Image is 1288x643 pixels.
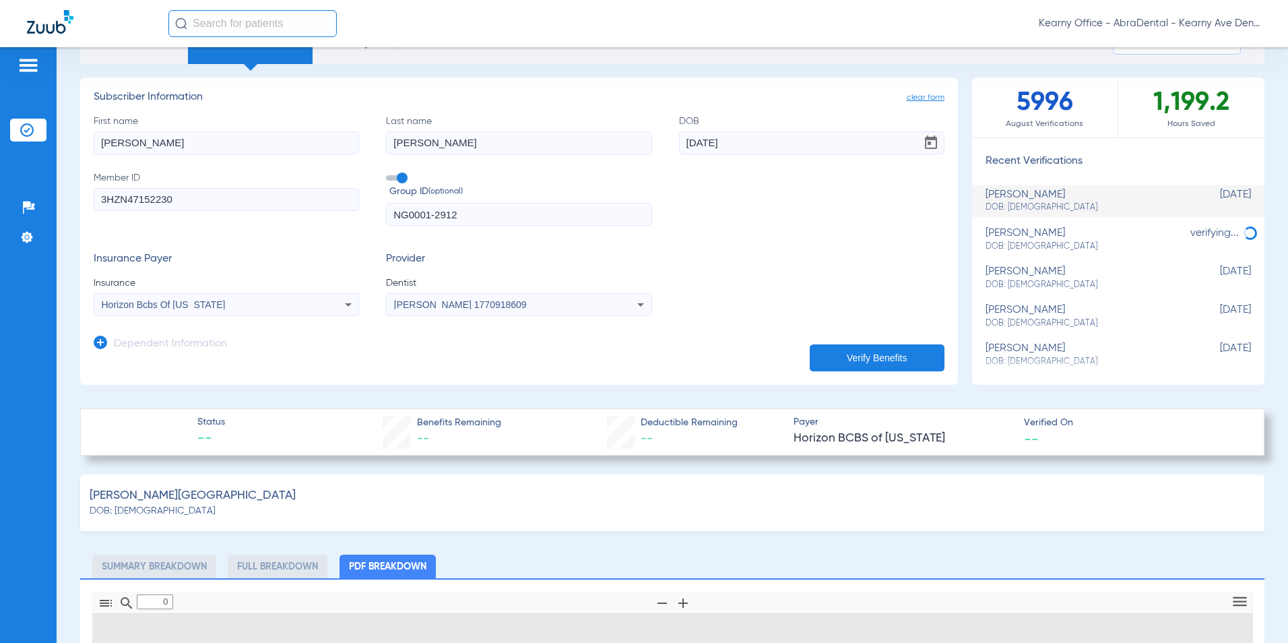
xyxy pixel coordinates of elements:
[1024,431,1039,446] span: --
[340,555,436,578] li: PDF Breakdown
[986,266,1184,290] div: [PERSON_NAME]
[1039,17,1261,30] span: Kearny Office - AbraDental - Kearny Ave Dental, LLC - Kearny General
[197,430,225,449] span: --
[1024,416,1243,430] span: Verified On
[1221,578,1288,643] iframe: Chat Widget
[94,115,359,154] label: First name
[94,91,944,104] h3: Subscriber Information
[228,555,327,578] li: Full Breakdown
[651,603,672,613] pdf-shy-button: Zoom Out
[92,555,216,578] li: Summary Breakdown
[95,603,116,613] pdf-shy-button: Toggle Sidebar
[428,185,463,199] small: (optional)
[386,131,651,154] input: Last name
[27,10,73,34] img: Zuub Logo
[1184,304,1251,329] span: [DATE]
[94,171,359,226] label: Member ID
[389,185,651,199] span: Group ID
[1184,266,1251,290] span: [DATE]
[1118,78,1264,137] div: 1,199.2
[907,91,944,104] span: clear form
[986,356,1184,368] span: DOB: [DEMOGRAPHIC_DATA]
[972,117,1118,131] span: August Verifications
[394,299,527,310] span: [PERSON_NAME] 1770918609
[137,594,173,609] input: Page
[1118,117,1264,131] span: Hours Saved
[986,189,1184,214] div: [PERSON_NAME]
[168,10,337,37] input: Search for patients
[972,78,1118,137] div: 5996
[18,57,39,73] img: hamburger-icon
[94,253,359,266] h3: Insurance Payer
[94,276,359,290] span: Insurance
[90,504,216,518] span: DOB: [DEMOGRAPHIC_DATA]
[102,299,226,310] span: Horizon Bcbs Of [US_STATE]
[175,18,187,30] img: Search Icon
[90,487,296,504] span: [PERSON_NAME][GEOGRAPHIC_DATA]
[794,415,1012,429] span: Payer
[417,416,501,430] span: Benefits Remaining
[986,227,1184,252] div: [PERSON_NAME]
[972,155,1264,169] h3: Recent Verifications
[679,115,944,154] label: DOB
[116,603,137,613] pdf-shy-button: Find in Document
[794,430,1012,447] span: Horizon BCBS of [US_STATE]
[810,344,944,371] button: Verify Benefits
[986,202,1184,214] span: DOB: [DEMOGRAPHIC_DATA]
[986,342,1184,367] div: [PERSON_NAME]
[94,131,359,154] input: First name
[417,433,429,445] span: --
[114,338,227,351] h3: Dependent Information
[672,603,693,613] pdf-shy-button: Zoom In
[651,594,674,613] button: Zoom Out
[986,279,1184,291] span: DOB: [DEMOGRAPHIC_DATA]
[917,129,944,156] button: Open calendar
[986,304,1184,329] div: [PERSON_NAME]
[679,131,944,154] input: DOBOpen calendar
[641,416,738,430] span: Deductible Remaining
[386,253,651,266] h3: Provider
[986,317,1184,330] span: DOB: [DEMOGRAPHIC_DATA]
[94,188,359,211] input: Member ID
[386,115,651,154] label: Last name
[1184,189,1251,214] span: [DATE]
[197,415,225,429] span: Status
[641,433,653,445] span: --
[386,276,651,290] span: Dentist
[1184,342,1251,367] span: [DATE]
[986,241,1184,253] span: DOB: [DEMOGRAPHIC_DATA]
[1190,228,1239,239] span: verifying...
[672,594,695,613] button: Zoom In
